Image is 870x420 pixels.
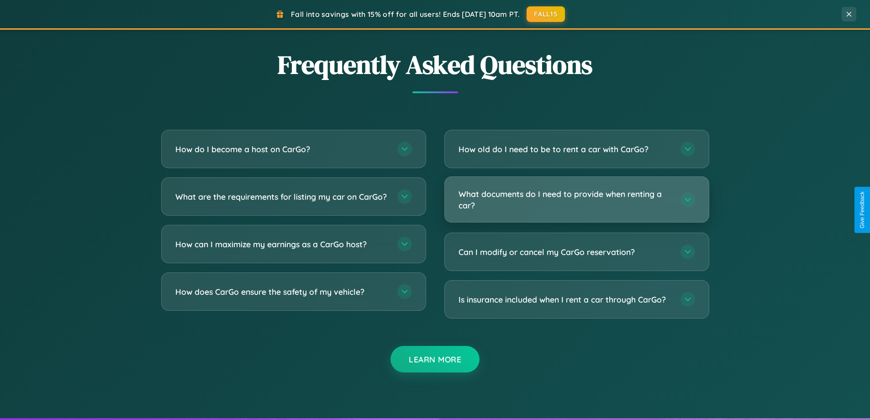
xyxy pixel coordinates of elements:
button: FALL15 [527,6,565,22]
h3: How old do I need to be to rent a car with CarGo? [459,144,671,155]
button: Learn More [390,346,480,372]
h3: What are the requirements for listing my car on CarGo? [175,191,388,202]
h3: How can I maximize my earnings as a CarGo host? [175,239,388,250]
h3: What documents do I need to provide when renting a car? [459,188,671,211]
h3: How does CarGo ensure the safety of my vehicle? [175,286,388,298]
div: Give Feedback [859,191,865,229]
h3: How do I become a host on CarGo? [175,144,388,155]
h3: Is insurance included when I rent a car through CarGo? [459,294,671,305]
h3: Can I modify or cancel my CarGo reservation? [459,246,671,258]
span: Fall into savings with 15% off for all users! Ends [DATE] 10am PT. [291,10,520,19]
h2: Frequently Asked Questions [161,47,709,82]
